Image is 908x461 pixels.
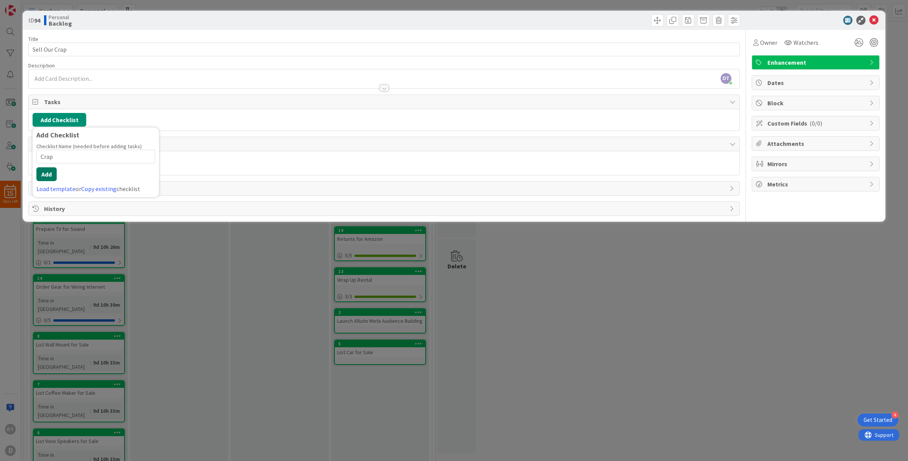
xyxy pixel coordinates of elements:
[49,20,72,26] b: Backlog
[767,119,865,128] span: Custom Fields
[810,119,822,127] span: ( 0/0 )
[36,167,57,181] button: Add
[44,97,726,106] span: Tasks
[44,184,726,193] span: Comments
[793,38,818,47] span: Watchers
[36,184,155,193] div: or checklist
[44,204,726,213] span: History
[28,36,38,43] label: Title
[28,62,55,69] span: Description
[767,78,865,87] span: Dates
[767,58,865,67] span: Enhancement
[767,139,865,148] span: Attachments
[49,14,72,20] span: Personal
[767,98,865,108] span: Block
[34,16,40,24] b: 94
[767,180,865,189] span: Metrics
[33,113,86,127] button: Add Checklist
[36,143,142,150] label: Checklist Name (needed before adding tasks)
[864,416,892,424] div: Get Started
[36,131,155,139] div: Add Checklist
[36,185,75,193] a: Load template
[857,414,898,427] div: Open Get Started checklist, remaining modules: 4
[760,38,777,47] span: Owner
[28,16,40,25] span: ID
[16,1,35,10] span: Support
[767,159,865,168] span: Mirrors
[28,43,740,56] input: type card name here...
[892,412,898,418] div: 4
[721,73,731,84] span: DT
[44,139,726,149] span: Links
[81,185,116,193] a: Copy existing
